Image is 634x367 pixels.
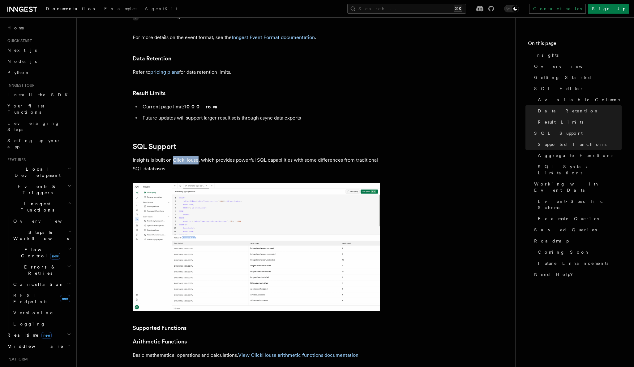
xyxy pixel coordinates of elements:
[535,258,622,269] a: Future Enhancements
[5,157,26,162] span: Features
[535,161,622,178] a: SQL Syntax Limitations
[5,135,73,152] a: Setting up your app
[5,198,73,216] button: Inngest Functions
[5,166,67,178] span: Local Development
[5,100,73,118] a: Your first Functions
[5,332,52,338] span: Realtime
[11,307,73,318] a: Versioning
[60,295,70,302] span: new
[532,269,622,280] a: Need Help?
[5,38,32,43] span: Quick start
[5,45,73,56] a: Next.js
[104,6,137,11] span: Examples
[534,85,584,92] span: SQL Editor
[7,48,37,53] span: Next.js
[532,61,622,72] a: Overview
[5,330,73,341] button: Realtimenew
[530,52,559,58] span: Insights
[529,4,586,14] a: Contact sales
[133,68,380,76] p: Refer to for data retention limits.
[11,244,73,261] button: Flow Controlnew
[133,33,380,42] p: For more details on the event format, see the .
[535,139,622,150] a: Supported Functions
[532,83,622,94] a: SQL Editor
[534,181,622,193] span: Working with Event Data
[50,253,60,260] span: new
[532,224,622,235] a: Saved Queries
[11,261,73,279] button: Errors & Retries
[538,152,613,159] span: Aggregate Functions
[534,227,597,233] span: Saved Queries
[535,213,622,224] a: Example Queries
[5,183,67,196] span: Events & Triggers
[5,181,73,198] button: Events & Triggers
[5,118,73,135] a: Leveraging Steps
[101,2,141,17] a: Examples
[11,281,64,287] span: Cancellation
[5,341,73,352] button: Middleware
[534,74,592,81] span: Getting Started
[13,293,47,304] span: REST Endpoints
[504,5,519,12] button: Toggle dark mode
[535,94,622,105] a: Available Columns
[11,216,73,227] a: Overview
[538,119,583,125] span: Result Limits
[238,352,358,358] a: View ClickHouse arithmetic functions documentation
[535,196,622,213] a: Event-Specific Schema
[41,332,52,339] span: new
[5,343,64,349] span: Middleware
[538,198,622,211] span: Event-Specific Schema
[5,67,73,78] a: Python
[46,6,97,11] span: Documentation
[133,337,187,346] a: Arithmetic Functions
[534,63,598,69] span: Overview
[532,235,622,247] a: Roadmap
[5,83,35,88] span: Inngest tour
[538,249,590,255] span: Coming Soon
[534,271,577,277] span: Need Help?
[528,40,622,50] h4: On this page
[5,201,67,213] span: Inngest Functions
[7,92,71,97] span: Install the SDK
[534,130,583,136] span: SQL Support
[11,247,68,259] span: Flow Control
[141,114,380,122] li: Future updates will support larger result sets through async data exports
[534,238,569,244] span: Roadmap
[454,6,462,12] kbd: ⌘K
[7,25,25,31] span: Home
[13,219,77,224] span: Overview
[133,324,186,332] a: Supported Functions
[538,108,599,114] span: Data Retention
[11,264,67,276] span: Errors & Retries
[7,121,60,132] span: Leveraging Steps
[5,164,73,181] button: Local Development
[133,351,380,360] p: Basic mathematical operations and calculations.
[528,50,622,61] a: Insights
[150,69,179,75] a: pricing plans
[5,216,73,330] div: Inngest Functions
[7,103,44,115] span: Your first Functions
[133,142,176,151] a: SQL Support
[538,141,606,147] span: Supported Functions
[538,97,620,103] span: Available Columns
[7,59,37,64] span: Node.js
[184,104,218,110] strong: 1000 rows
[141,2,181,17] a: AgentKit
[7,138,61,149] span: Setting up your app
[532,72,622,83] a: Getting Started
[11,318,73,330] a: Logging
[232,34,315,40] a: Inngest Event Format documentation
[532,128,622,139] a: SQL Support
[133,54,171,63] a: Data Retention
[13,310,54,315] span: Versioning
[11,229,69,242] span: Steps & Workflows
[588,4,629,14] a: Sign Up
[5,357,28,362] span: Platform
[538,164,622,176] span: SQL Syntax Limitations
[133,156,380,173] p: Insights is built on ClickHouse, which provides powerful SQL capabilities with some differences f...
[535,105,622,116] a: Data Retention
[538,260,608,266] span: Future Enhancements
[538,216,599,222] span: Example Queries
[145,6,178,11] span: AgentKit
[535,247,622,258] a: Coming Soon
